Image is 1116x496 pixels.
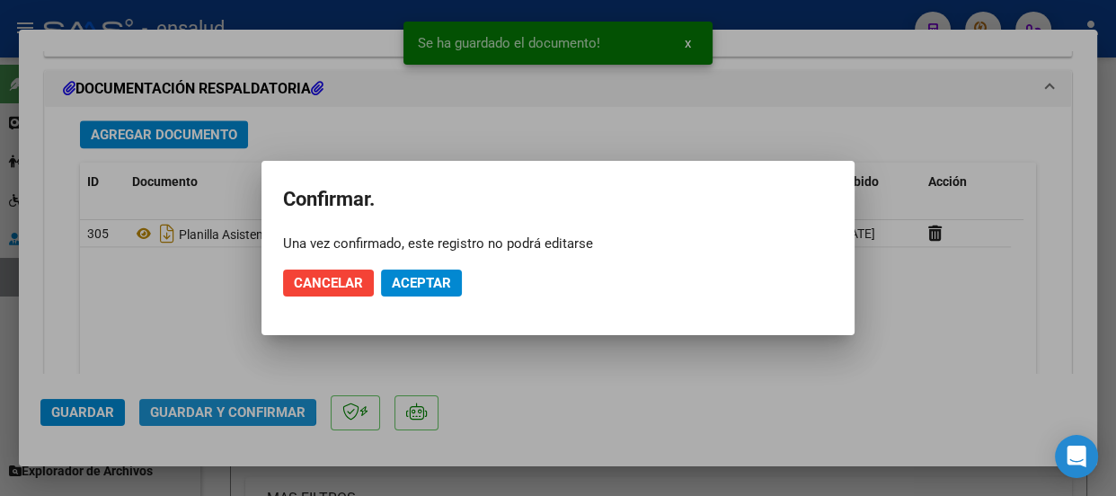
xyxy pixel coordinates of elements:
div: Una vez confirmado, este registro no podrá editarse [283,235,833,252]
button: Cancelar [283,270,374,297]
span: Cancelar [294,275,363,291]
button: Aceptar [381,270,462,297]
div: Open Intercom Messenger [1055,435,1098,478]
span: Aceptar [392,275,451,291]
h2: Confirmar. [283,182,833,217]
